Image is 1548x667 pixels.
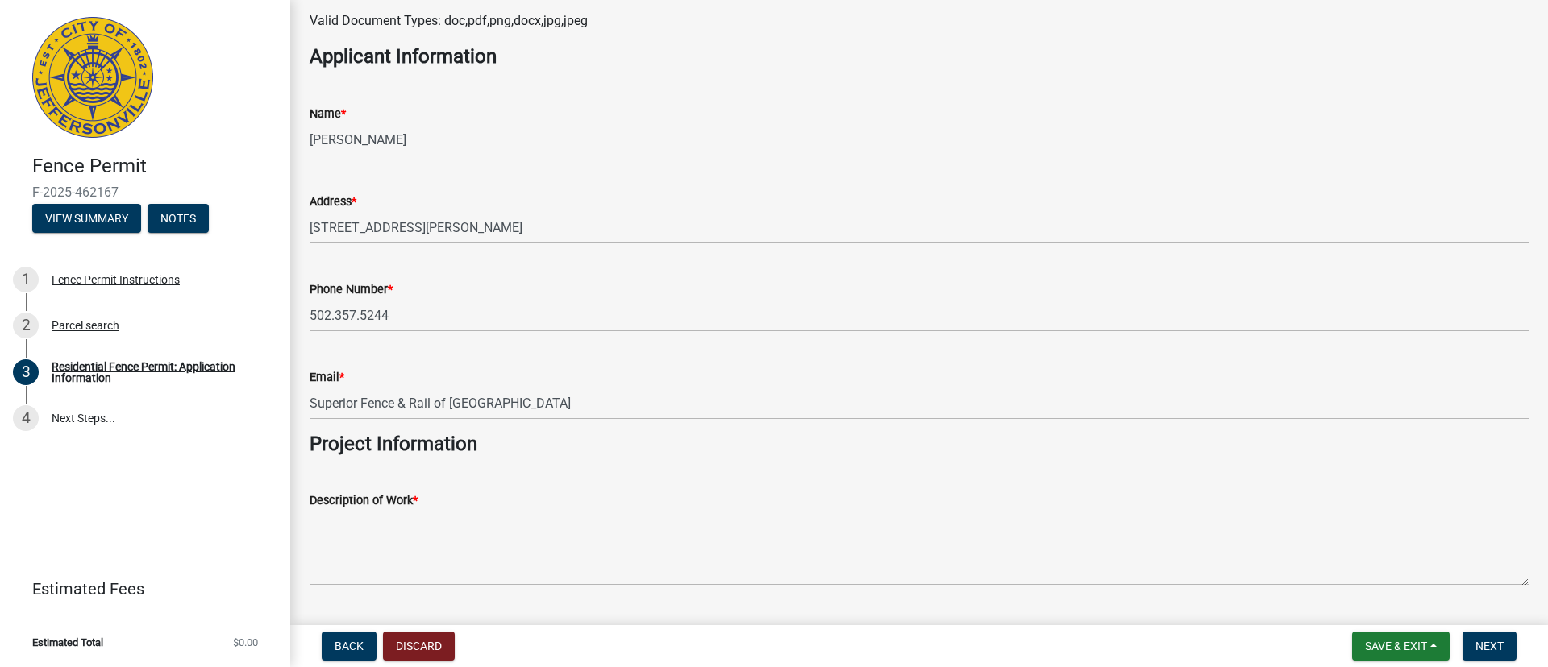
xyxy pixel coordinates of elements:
[310,13,588,28] span: Valid Document Types: doc,pdf,png,docx,jpg,jpeg
[32,637,103,648] span: Estimated Total
[13,573,264,605] a: Estimated Fees
[13,359,39,385] div: 3
[322,632,377,661] button: Back
[32,155,277,178] h4: Fence Permit
[1352,632,1450,661] button: Save & Exit
[310,433,477,455] strong: Project Information
[148,204,209,233] button: Notes
[13,313,39,338] div: 2
[383,632,455,661] button: Discard
[52,361,264,383] div: Residential Fence Permit: Application Information
[310,109,346,120] label: Name
[32,213,141,226] wm-modal-confirm: Summary
[32,184,258,200] span: F-2025-462167
[148,213,209,226] wm-modal-confirm: Notes
[1365,640,1427,652] span: Save & Exit
[1463,632,1517,661] button: Next
[52,274,180,285] div: Fence Permit Instructions
[233,637,258,648] span: $0.00
[13,405,39,431] div: 4
[13,267,39,292] div: 1
[32,17,153,138] img: City of Jeffersonville, Indiana
[310,284,393,296] label: Phone Number
[310,45,497,68] strong: Applicant Information
[310,372,344,383] label: Email
[310,495,418,507] label: Description of Work
[52,320,119,331] div: Parcel search
[335,640,364,652] span: Back
[32,204,141,233] button: View Summary
[1475,640,1504,652] span: Next
[310,197,356,208] label: Address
